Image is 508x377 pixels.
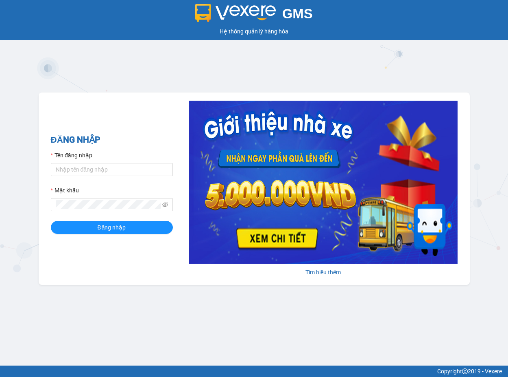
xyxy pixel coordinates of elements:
[282,6,313,21] span: GMS
[51,133,173,147] h2: ĐĂNG NHẬP
[195,12,313,19] a: GMS
[98,223,126,232] span: Đăng nhập
[162,202,168,207] span: eye-invisible
[195,4,276,22] img: logo 2
[51,151,92,160] label: Tên đăng nhập
[6,367,502,376] div: Copyright 2019 - Vexere
[189,101,458,264] img: banner-0
[462,368,468,374] span: copyright
[51,163,173,176] input: Tên đăng nhập
[51,186,79,195] label: Mật khẩu
[189,268,458,277] div: Tìm hiểu thêm
[56,200,161,209] input: Mật khẩu
[51,221,173,234] button: Đăng nhập
[2,27,506,36] div: Hệ thống quản lý hàng hóa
